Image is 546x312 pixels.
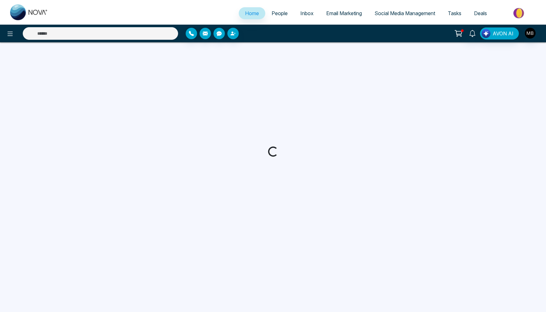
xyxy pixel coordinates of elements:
[300,10,314,16] span: Inbox
[493,30,513,37] span: AVON AI
[375,10,435,16] span: Social Media Management
[368,7,441,19] a: Social Media Management
[239,7,265,19] a: Home
[525,28,536,39] img: User Avatar
[441,7,468,19] a: Tasks
[448,10,461,16] span: Tasks
[480,27,519,39] button: AVON AI
[294,7,320,19] a: Inbox
[496,6,542,20] img: Market-place.gif
[320,7,368,19] a: Email Marketing
[245,10,259,16] span: Home
[468,7,493,19] a: Deals
[10,4,48,20] img: Nova CRM Logo
[265,7,294,19] a: People
[272,10,288,16] span: People
[326,10,362,16] span: Email Marketing
[482,29,490,38] img: Lead Flow
[474,10,487,16] span: Deals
